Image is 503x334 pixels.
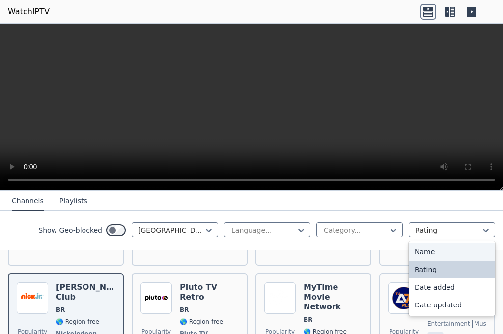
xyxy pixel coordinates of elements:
span: 🌎 Region-free [180,318,223,326]
span: BR [304,316,312,324]
span: BR [180,306,189,314]
img: Nick Jr. Club [17,282,48,314]
label: Show Geo-blocked [38,225,102,235]
a: WatchIPTV [8,6,50,18]
h6: Pluto TV Retro [180,282,239,302]
img: MyTime Movie Network [264,282,296,314]
span: music [472,320,491,328]
button: Playlists [59,192,87,211]
div: Name [409,243,495,261]
span: BR [56,306,65,314]
span: 🌎 Region-free [56,318,99,326]
div: Date added [409,278,495,296]
h6: [PERSON_NAME] Club [56,282,115,302]
div: Date updated [409,296,495,314]
h6: MyTime Movie Network [304,282,363,312]
span: entertainment [427,320,470,328]
img: Pluto TV Retro [140,282,172,314]
button: Channels [12,192,44,211]
div: Rating [409,261,495,278]
img: TV A7 Plus [388,282,419,314]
